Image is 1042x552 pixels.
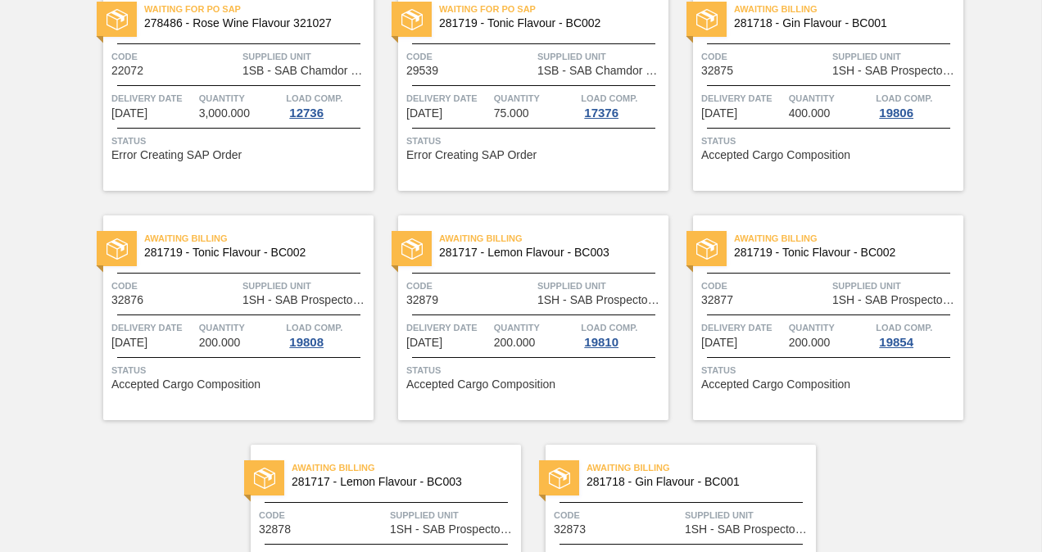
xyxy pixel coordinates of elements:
span: 11/19/2025 [701,337,737,349]
span: 01/10/2025 [111,107,147,120]
span: 32878 [259,523,291,536]
div: 17376 [581,106,622,120]
span: 1SH - SAB Prospecton Brewery [537,294,664,306]
span: 281719 - Tonic Flavour - BC002 [144,247,360,259]
span: Accepted Cargo Composition [111,378,260,391]
span: Accepted Cargo Composition [701,378,850,391]
span: 07/10/2025 [406,107,442,120]
span: 200.000 [494,337,536,349]
span: Quantity [199,319,283,336]
span: 1SB - SAB Chamdor Brewery [537,65,664,77]
span: 400.000 [789,107,831,120]
span: Code [701,48,828,65]
span: Awaiting Billing [734,230,963,247]
span: Supplied Unit [242,48,369,65]
span: Awaiting Billing [144,230,374,247]
a: Load Comp.19806 [876,90,959,120]
span: 32876 [111,294,143,306]
span: Supplied Unit [537,278,664,294]
img: status [401,238,423,260]
span: Code [406,48,533,65]
span: Code [111,278,238,294]
span: Supplied Unit [537,48,664,65]
span: Load Comp. [581,319,637,336]
img: status [696,9,718,30]
span: 281719 - Tonic Flavour - BC002 [734,247,950,259]
span: Code [259,507,386,523]
span: Status [111,362,369,378]
span: Quantity [494,319,578,336]
span: Load Comp. [876,319,932,336]
span: 1SH - SAB Prospecton Brewery [242,294,369,306]
div: 19806 [876,106,917,120]
span: Supplied Unit [685,507,812,523]
span: 200.000 [199,337,241,349]
span: Supplied Unit [390,507,517,523]
a: Load Comp.19808 [286,319,369,349]
span: Status [111,133,369,149]
span: Code [111,48,238,65]
a: statusAwaiting Billing281717 - Lemon Flavour - BC003Code32879Supplied Unit1SH - SAB Prospecton Br... [374,215,668,420]
span: Status [701,133,959,149]
a: Load Comp.19854 [876,319,959,349]
span: 281718 - Gin Flavour - BC001 [734,17,950,29]
span: Quantity [494,90,578,106]
span: Load Comp. [581,90,637,106]
span: 281719 - Tonic Flavour - BC002 [439,17,655,29]
span: Supplied Unit [832,48,959,65]
span: Delivery Date [406,319,490,336]
span: Delivery Date [406,90,490,106]
div: 19808 [286,336,327,349]
span: 3,000.000 [199,107,250,120]
div: 12736 [286,106,327,120]
a: statusAwaiting Billing281719 - Tonic Flavour - BC002Code32876Supplied Unit1SH - SAB Prospecton Br... [79,215,374,420]
span: Code [554,507,681,523]
span: 32877 [701,294,733,306]
span: Status [701,362,959,378]
span: 281718 - Gin Flavour - BC001 [587,476,803,488]
span: 10/15/2025 [406,337,442,349]
span: 75.000 [494,107,529,120]
span: Code [406,278,533,294]
span: 281717 - Lemon Flavour - BC003 [292,476,508,488]
span: 29539 [406,65,438,77]
span: 10/15/2025 [111,337,147,349]
img: status [549,468,570,489]
a: statusAwaiting Billing281719 - Tonic Flavour - BC002Code32877Supplied Unit1SH - SAB Prospecton Br... [668,215,963,420]
span: 1SH - SAB Prospecton Brewery [832,294,959,306]
span: Status [406,362,664,378]
span: Waiting for PO SAP [144,1,374,17]
span: 1SH - SAB Prospecton Brewery [685,523,812,536]
span: Load Comp. [876,90,932,106]
span: Accepted Cargo Composition [701,149,850,161]
span: Status [406,133,664,149]
span: Accepted Cargo Composition [406,378,555,391]
img: status [106,238,128,260]
span: 200.000 [789,337,831,349]
span: Code [701,278,828,294]
span: Quantity [199,90,283,106]
span: Delivery Date [701,90,785,106]
a: Load Comp.19810 [581,319,664,349]
span: 1SB - SAB Chamdor Brewery [242,65,369,77]
span: Supplied Unit [242,278,369,294]
div: 19810 [581,336,622,349]
img: status [401,9,423,30]
img: status [696,238,718,260]
span: Supplied Unit [832,278,959,294]
span: Waiting for PO SAP [439,1,668,17]
span: Delivery Date [111,319,195,336]
span: Error Creating SAP Order [111,149,242,161]
span: Quantity [789,319,872,336]
img: status [106,9,128,30]
span: Load Comp. [286,90,342,106]
a: Load Comp.12736 [286,90,369,120]
span: Quantity [789,90,872,106]
span: 278486 - Rose Wine Flavour 321027 [144,17,360,29]
img: status [254,468,275,489]
span: Load Comp. [286,319,342,336]
span: 1SH - SAB Prospecton Brewery [832,65,959,77]
span: 22072 [111,65,143,77]
span: Awaiting Billing [292,459,521,476]
a: Load Comp.17376 [581,90,664,120]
